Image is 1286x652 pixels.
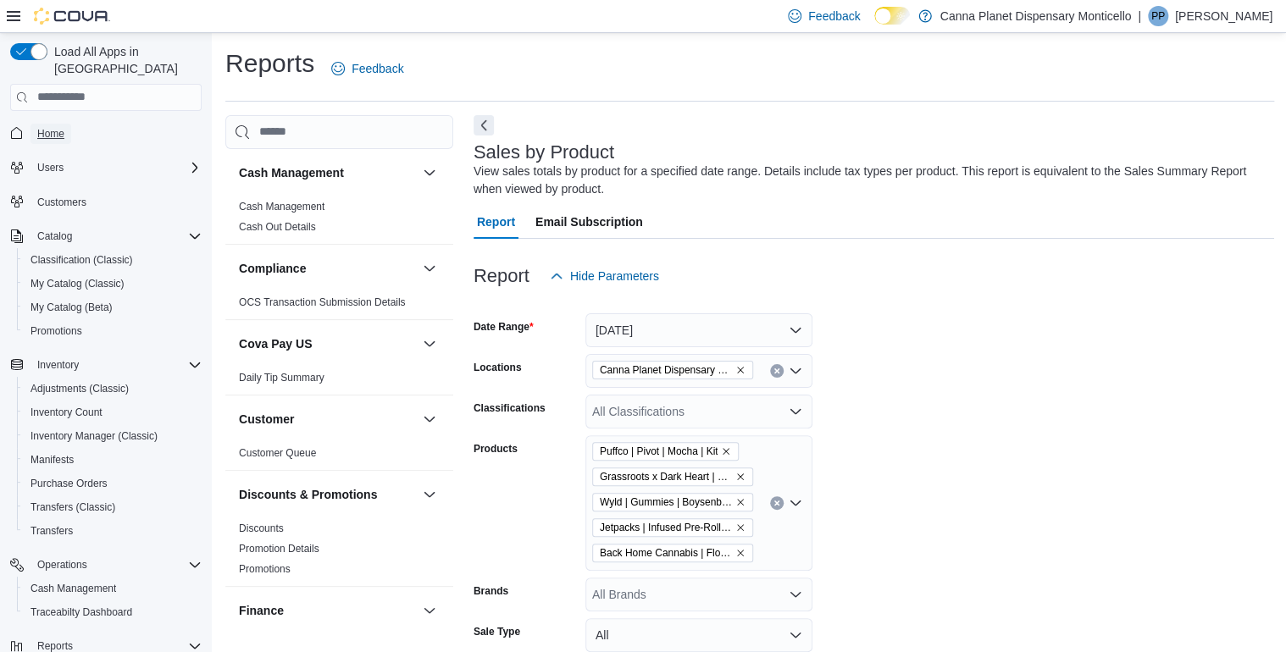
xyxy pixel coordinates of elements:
[3,553,208,577] button: Operations
[419,258,440,279] button: Compliance
[239,164,344,181] h3: Cash Management
[30,355,202,375] span: Inventory
[874,7,910,25] input: Dark Mode
[30,582,116,595] span: Cash Management
[30,453,74,467] span: Manifests
[24,378,202,399] span: Adjustments (Classic)
[474,320,534,334] label: Date Range
[239,446,316,460] span: Customer Queue
[30,157,70,178] button: Users
[239,371,324,384] span: Daily Tip Summary
[239,296,406,309] span: OCS Transaction Submission Details
[592,442,740,461] span: Puffco | Pivot | Mocha | Kit
[3,121,208,146] button: Home
[30,324,82,338] span: Promotions
[239,200,324,213] span: Cash Management
[474,401,546,415] label: Classifications
[37,558,87,572] span: Operations
[3,156,208,180] button: Users
[24,473,114,494] a: Purchase Orders
[24,378,136,399] a: Adjustments (Classic)
[474,266,529,286] h3: Report
[239,542,319,555] span: Promotion Details
[30,382,129,395] span: Adjustments (Classic)
[239,411,294,428] h3: Customer
[17,577,208,600] button: Cash Management
[239,602,284,619] h3: Finance
[30,301,113,314] span: My Catalog (Beta)
[30,555,94,575] button: Operations
[239,296,406,308] a: OCS Transaction Submission Details
[30,500,115,514] span: Transfers (Classic)
[30,477,108,490] span: Purchase Orders
[37,161,64,174] span: Users
[239,522,284,534] a: Discounts
[30,226,79,246] button: Catalog
[17,248,208,272] button: Classification (Classic)
[225,367,453,395] div: Cova Pay US
[3,224,208,248] button: Catalog
[770,496,784,510] button: Clear input
[24,297,119,318] a: My Catalog (Beta)
[419,334,440,354] button: Cova Pay US
[17,472,208,495] button: Purchase Orders
[239,201,324,213] a: Cash Management
[735,365,746,375] button: Remove Canna Planet Dispensary Monticello from selection in this group
[474,361,522,374] label: Locations
[239,220,316,234] span: Cash Out Details
[239,447,316,459] a: Customer Queue
[30,524,73,538] span: Transfers
[24,250,202,270] span: Classification (Classic)
[592,544,753,562] span: Back Home Cannabis | Flower | Northern Lights (Indica) | 14g
[239,486,377,503] h3: Discounts & Promotions
[3,353,208,377] button: Inventory
[239,372,324,384] a: Daily Tip Summary
[789,496,802,510] button: Open list of options
[535,205,643,239] span: Email Subscription
[24,578,123,599] a: Cash Management
[17,495,208,519] button: Transfers (Classic)
[24,426,202,446] span: Inventory Manager (Classic)
[543,259,666,293] button: Hide Parameters
[24,402,109,423] a: Inventory Count
[808,8,860,25] span: Feedback
[30,226,202,246] span: Catalog
[592,493,753,511] span: Wyld | Gummies | Boysenberry (Indica) | 10ct
[585,313,812,347] button: [DATE]
[17,519,208,543] button: Transfers
[419,600,440,621] button: Finance
[1175,6,1272,26] p: [PERSON_NAME]
[37,196,86,209] span: Customers
[585,618,812,652] button: All
[24,497,202,517] span: Transfers (Classic)
[600,519,732,536] span: Jetpacks | Infused Pre-Rolls | Big Bang | Cherry Vortex (Sativa) | 0.5g x 5pk
[1151,6,1165,26] span: PP
[770,364,784,378] button: Clear input
[225,196,453,244] div: Cash Management
[239,335,416,352] button: Cova Pay US
[239,543,319,555] a: Promotion Details
[474,625,520,638] label: Sale Type
[1148,6,1168,26] div: Parth Patel
[3,190,208,214] button: Customers
[24,402,202,423] span: Inventory Count
[30,605,132,619] span: Traceabilty Dashboard
[239,335,312,352] h3: Cova Pay US
[789,405,802,418] button: Open list of options
[474,115,494,135] button: Next
[24,521,202,541] span: Transfers
[239,260,306,277] h3: Compliance
[30,192,93,213] a: Customers
[17,401,208,424] button: Inventory Count
[30,355,86,375] button: Inventory
[17,424,208,448] button: Inventory Manager (Classic)
[24,497,122,517] a: Transfers (Classic)
[789,364,802,378] button: Open list of options
[592,467,753,486] span: Grassroots x Dark Heart | Flower Smalls | Peanut Butter Muffin (Sativa) | 14g
[34,8,110,25] img: Cova
[419,409,440,429] button: Customer
[474,442,518,456] label: Products
[225,47,314,80] h1: Reports
[352,60,403,77] span: Feedback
